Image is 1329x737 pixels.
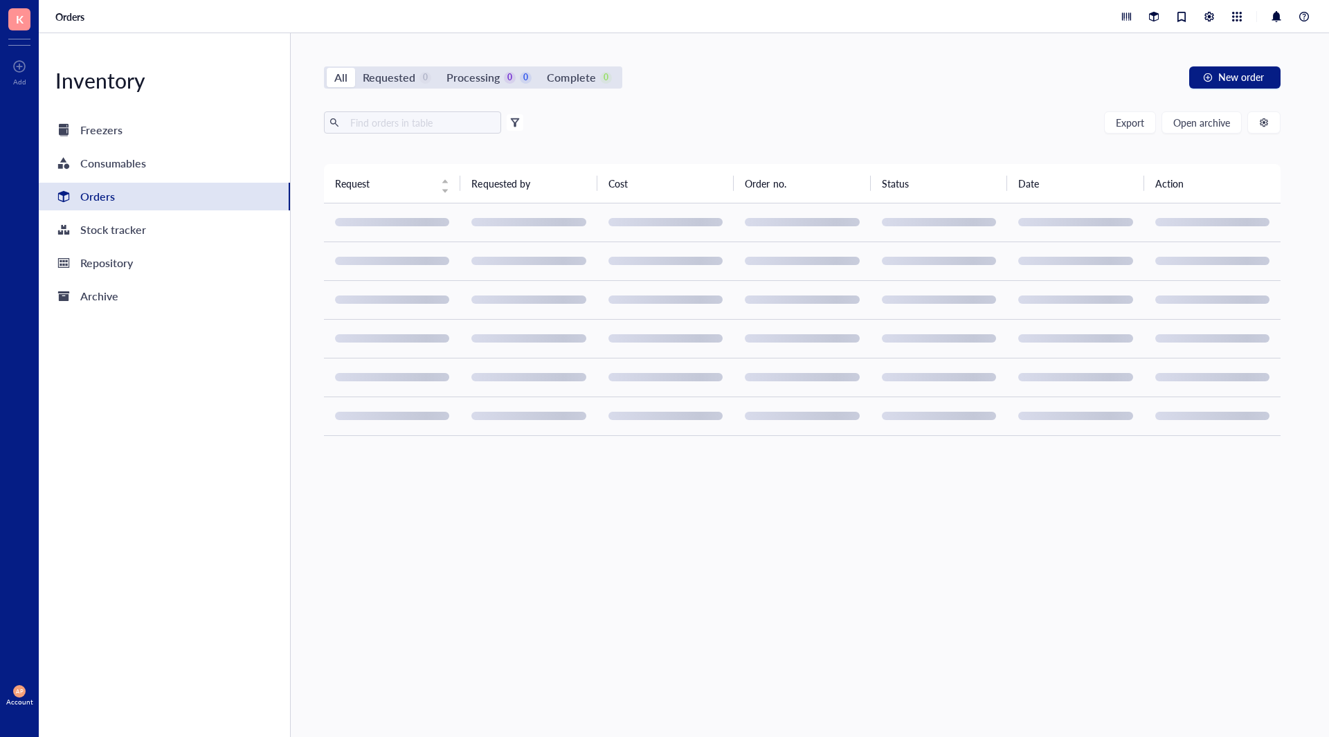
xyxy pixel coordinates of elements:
button: Open archive [1161,111,1242,134]
div: Complete [547,68,595,87]
th: Action [1144,164,1281,203]
th: Cost [597,164,734,203]
div: Stock tracker [80,220,146,239]
div: Requested [363,68,415,87]
div: segmented control [324,66,622,89]
div: Inventory [39,66,290,94]
span: Request [335,176,433,191]
a: Freezers [39,116,290,144]
a: Stock tracker [39,216,290,244]
span: Open archive [1173,117,1230,128]
div: Repository [80,253,133,273]
th: Date [1007,164,1143,203]
div: All [334,68,347,87]
div: Consumables [80,154,146,173]
div: Freezers [80,120,123,140]
a: Consumables [39,149,290,177]
div: Orders [80,187,115,206]
div: Archive [80,286,118,306]
div: Processing [446,68,500,87]
span: Export [1116,117,1144,128]
a: Orders [55,10,87,23]
input: Find orders in table [345,112,496,133]
span: K [16,10,24,28]
span: AP [16,688,23,694]
a: Archive [39,282,290,310]
span: New order [1218,71,1264,82]
div: 0 [419,72,431,84]
a: Orders [39,183,290,210]
a: Repository [39,249,290,277]
button: New order [1189,66,1281,89]
button: Export [1104,111,1156,134]
th: Status [871,164,1007,203]
div: Add [13,78,26,86]
th: Requested by [460,164,597,203]
div: 0 [504,72,516,84]
div: 0 [600,72,612,84]
div: 0 [520,72,532,84]
th: Order no. [734,164,870,203]
div: Account [6,698,33,706]
th: Request [324,164,460,203]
